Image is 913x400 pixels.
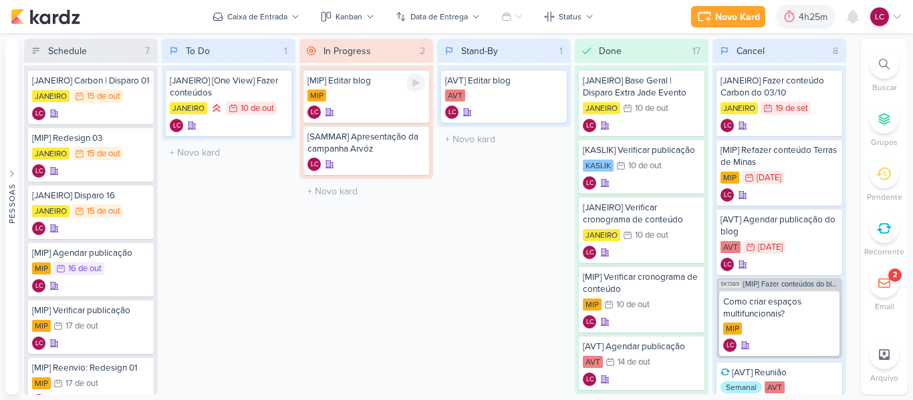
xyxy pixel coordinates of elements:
p: LC [586,123,594,130]
div: [MIP] Agendar publicação [32,247,150,259]
p: LC [173,123,180,130]
p: LC [875,11,884,23]
div: 14 de out [618,358,650,367]
div: Criador(a): Laís Costa [32,337,45,350]
div: 15 de out [87,92,120,101]
p: LC [35,111,43,118]
div: 10 de out [628,162,662,170]
div: [JANEIRO] Disparo 16 [32,190,150,202]
input: + Novo kard [440,130,568,149]
div: Ligar relógio [406,73,425,92]
div: 10 de out [241,104,274,113]
div: [MIP] Redesign 03 [32,132,150,144]
button: Pessoas [5,39,19,395]
li: Ctrl + F [861,49,908,93]
div: Criador(a): Laís Costa [583,176,596,190]
div: Criador(a): Laís Costa [307,106,321,119]
div: Laís Costa [32,222,45,235]
div: 1 [279,44,293,58]
div: [MIP] Editar blog [307,75,425,87]
div: Criador(a): Laís Costa [32,164,45,178]
div: AVT [445,89,465,102]
div: 1 [554,44,568,58]
p: LC [35,283,43,290]
div: MIP [32,262,51,274]
div: 19 de set [775,104,808,113]
div: MIP [32,377,51,389]
p: Buscar [872,81,897,93]
div: 8 [827,44,843,58]
div: Criador(a): Laís Costa [32,279,45,292]
div: 16 de out [68,264,102,273]
span: [MIP] Fazer conteúdos do blog de MIP (Setembro e Outubro) [743,280,839,288]
div: 2 [414,44,430,58]
div: [JANEIRO] Base Geral | Disparo Extra Jade Evento [583,75,700,99]
div: [SAMMAR] Apresentação da campanha Arvóz [307,131,425,155]
div: Laís Costa [583,373,596,386]
div: Laís Costa [870,7,889,26]
div: Novo Kard [715,10,760,24]
div: [KASLIK] Verificar publicação [583,144,700,156]
p: Email [875,301,894,313]
p: Grupos [871,136,898,148]
div: Criador(a): Laís Costa [721,119,734,132]
div: [AVT] Agendar publicação [583,341,700,353]
div: Semanal [721,381,762,393]
div: [JANEIRO] Verificar cronograma de conteúdo [583,202,700,226]
div: 2 [893,270,897,280]
p: LC [311,162,318,168]
div: Criador(a): Laís Costa [307,158,321,171]
p: LC [311,110,318,116]
div: 10 de out [635,231,668,240]
div: MIP [307,89,326,102]
p: LC [586,180,594,187]
div: MIP [723,323,742,335]
div: Laís Costa [445,106,459,119]
div: Criador(a): Laís Costa [583,246,596,259]
div: Laís Costa [583,315,596,329]
div: JANEIRO [721,102,758,114]
img: kardz.app [11,9,80,25]
div: Criador(a): Laís Costa [583,315,596,329]
div: Criador(a): Laís Costa [170,119,183,132]
p: LC [724,123,731,130]
div: Como criar espaços multifuncionais? [723,296,835,320]
div: [MIP] Verificar publicação [32,305,150,317]
div: JANEIRO [32,148,70,160]
div: 17 de out [66,322,98,331]
div: [AVT] Editar blog [445,75,563,87]
p: Recorrente [864,246,904,258]
div: Laís Costa [307,158,321,171]
p: Arquivo [870,372,898,384]
div: 15 de out [87,207,120,216]
div: Criador(a): Laís Costa [32,107,45,120]
div: JANEIRO [170,102,207,114]
div: Laís Costa [583,176,596,190]
p: LC [586,250,594,256]
div: [MIP] Verificar cronograma de conteúdo [583,271,700,295]
p: LC [724,192,731,199]
div: [MIP] Reenvio: Redesign 01 [32,362,150,374]
div: MIP [583,298,602,311]
p: LC [727,343,734,349]
div: Criador(a): Laís Costa [721,188,734,202]
div: [JANEIRO] Carbon | Disparo 01 [32,75,150,87]
div: Laís Costa [32,337,45,350]
p: Pendente [867,191,902,203]
div: Laís Costa [721,119,734,132]
div: 7 [140,44,155,58]
div: MIP [721,172,739,184]
div: Laís Costa [170,119,183,132]
div: 15 de out [87,150,120,158]
div: 10 de out [635,104,668,113]
p: LC [586,319,594,326]
div: [DATE] [758,243,783,252]
div: Laís Costa [583,119,596,132]
div: 17 de out [66,379,98,388]
input: + Novo kard [164,143,293,162]
input: + Novo kard [302,182,430,201]
div: [MIP] Refazer conteúdo Terras de Minas [721,144,838,168]
div: [AVT] Reunião [721,367,838,379]
p: LC [724,262,731,268]
div: Prioridade Alta [210,102,223,115]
